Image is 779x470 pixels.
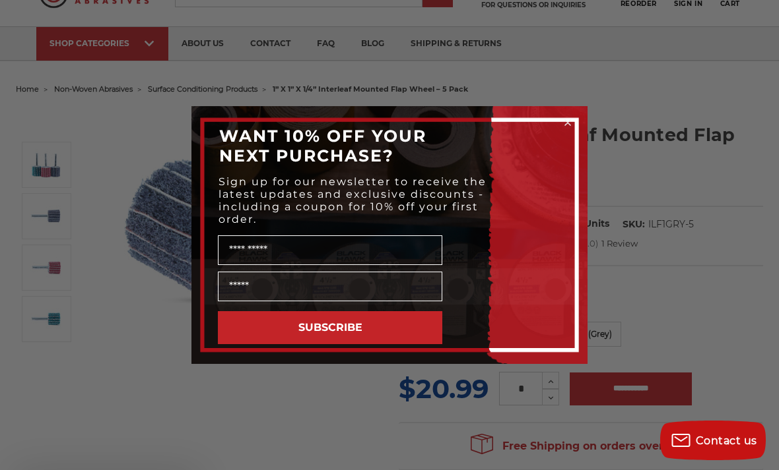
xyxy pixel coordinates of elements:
input: Email [218,272,442,301]
button: Contact us [660,421,766,460]
span: Sign up for our newsletter to receive the latest updates and exclusive discounts - including a co... [219,175,487,225]
button: Close dialog [561,116,574,129]
button: SUBSCRIBE [218,311,442,344]
span: Contact us [696,434,757,447]
span: WANT 10% OFF YOUR NEXT PURCHASE? [219,126,426,165]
